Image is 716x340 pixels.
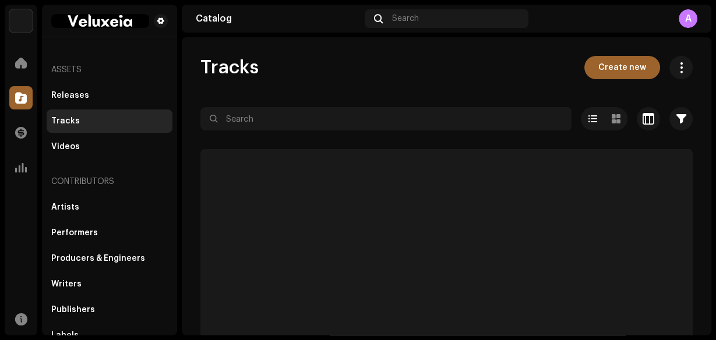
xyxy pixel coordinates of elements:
re-m-nav-item: Producers & Engineers [47,247,172,270]
div: Artists [51,203,79,212]
span: Search [392,14,419,23]
re-m-nav-item: Videos [47,135,172,158]
div: Writers [51,279,82,289]
re-m-nav-item: Performers [47,221,172,245]
re-a-nav-header: Assets [47,56,172,84]
div: Releases [51,91,89,100]
re-m-nav-item: Releases [47,84,172,107]
div: Labels [51,331,79,340]
span: Create new [598,56,646,79]
div: A [679,9,697,28]
re-a-nav-header: Contributors [47,168,172,196]
div: Videos [51,142,80,151]
re-m-nav-item: Publishers [47,298,172,321]
div: Tracks [51,116,80,126]
re-m-nav-item: Tracks [47,109,172,133]
div: Publishers [51,305,95,314]
div: Catalog [196,14,360,23]
input: Search [200,107,572,130]
img: 8474174d-8a8a-4289-a81a-df87527768dc [51,14,149,28]
div: Producers & Engineers [51,254,145,263]
button: Create new [584,56,660,79]
div: Performers [51,228,98,238]
re-m-nav-item: Writers [47,272,172,296]
re-m-nav-item: Artists [47,196,172,219]
span: Tracks [200,56,259,79]
img: 5e0b14aa-8188-46af-a2b3-2644d628e69a [9,9,33,33]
